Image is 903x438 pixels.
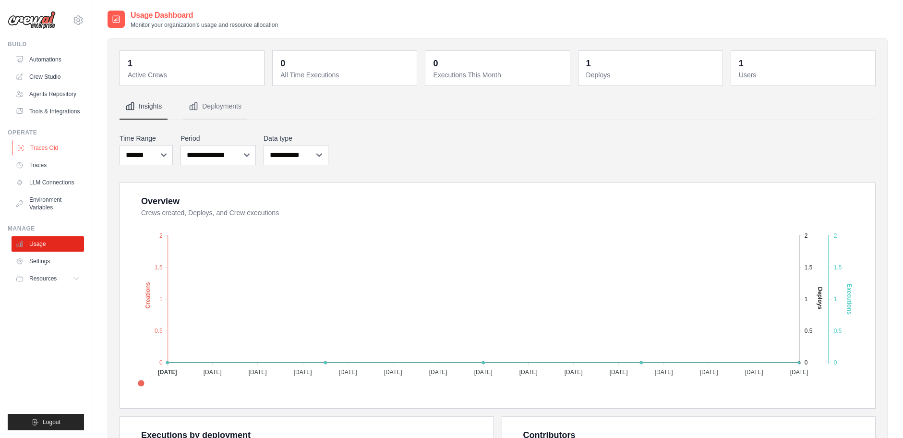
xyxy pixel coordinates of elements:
nav: Tabs [120,94,876,120]
label: Data type [264,134,328,143]
div: Overview [141,195,180,208]
div: 1 [128,57,132,70]
tspan: 1.5 [155,264,163,271]
tspan: 2 [805,232,808,239]
tspan: [DATE] [158,369,177,376]
tspan: [DATE] [610,369,628,376]
div: Manage [8,225,84,232]
tspan: [DATE] [700,369,718,376]
tspan: 1 [834,296,837,303]
dt: Executions This Month [433,70,564,80]
tspan: [DATE] [745,369,763,376]
text: Creations [144,282,151,309]
button: Resources [12,271,84,286]
tspan: 1 [805,296,808,303]
button: Logout [8,414,84,430]
label: Period [181,134,256,143]
dt: Active Crews [128,70,258,80]
div: 1 [739,57,744,70]
tspan: 0.5 [834,328,842,334]
tspan: 1 [159,296,163,303]
tspan: 0 [159,359,163,366]
tspan: [DATE] [565,369,583,376]
tspan: [DATE] [429,369,447,376]
dt: All Time Executions [280,70,411,80]
tspan: 0.5 [805,328,813,334]
a: Tools & Integrations [12,104,84,119]
span: Resources [29,275,57,282]
tspan: 1.5 [805,264,813,271]
tspan: [DATE] [339,369,357,376]
label: Time Range [120,134,173,143]
tspan: [DATE] [204,369,222,376]
div: Operate [8,129,84,136]
a: Environment Variables [12,192,84,215]
h2: Usage Dashboard [131,10,278,21]
text: Executions [846,284,853,315]
tspan: 0.5 [155,328,163,334]
div: 0 [433,57,438,70]
tspan: [DATE] [655,369,673,376]
tspan: 2 [834,232,837,239]
a: Agents Repository [12,86,84,102]
div: 0 [280,57,285,70]
a: LLM Connections [12,175,84,190]
tspan: 1.5 [834,264,842,271]
tspan: [DATE] [249,369,267,376]
tspan: [DATE] [384,369,402,376]
img: Logo [8,11,56,29]
a: Settings [12,254,84,269]
dt: Deploys [586,70,717,80]
div: 1 [586,57,591,70]
a: Automations [12,52,84,67]
span: Logout [43,418,60,426]
a: Traces Old [12,140,85,156]
text: Deploys [817,287,823,309]
a: Usage [12,236,84,252]
tspan: [DATE] [519,369,538,376]
tspan: [DATE] [474,369,493,376]
dt: Crews created, Deploys, and Crew executions [141,208,864,218]
tspan: [DATE] [294,369,312,376]
button: Deployments [183,94,247,120]
a: Crew Studio [12,69,84,85]
tspan: 0 [834,359,837,366]
tspan: [DATE] [790,369,808,376]
button: Insights [120,94,168,120]
div: Build [8,40,84,48]
dt: Users [739,70,869,80]
tspan: 2 [159,232,163,239]
tspan: 0 [805,359,808,366]
p: Monitor your organization's usage and resource allocation [131,21,278,29]
a: Traces [12,158,84,173]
